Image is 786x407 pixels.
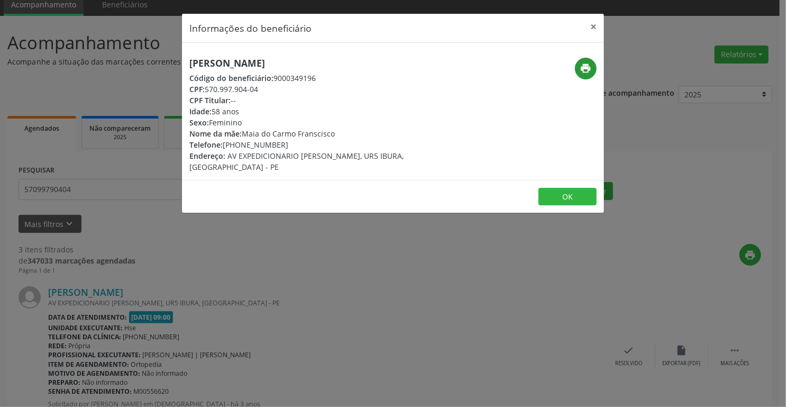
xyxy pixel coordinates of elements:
div: [PHONE_NUMBER] [189,139,456,150]
span: AV EXPEDICIONARIO [PERSON_NAME], UR5 IBURA, [GEOGRAPHIC_DATA] - PE [189,151,404,172]
button: print [575,58,597,79]
div: Feminino [189,117,456,128]
button: OK [538,188,597,206]
div: 58 anos [189,106,456,117]
span: Endereço: [189,151,225,161]
div: -- [189,95,456,106]
span: Código do beneficiário: [189,73,273,83]
span: Sexo: [189,117,209,128]
div: 570.997.904-04 [189,84,456,95]
span: Telefone: [189,140,223,150]
button: Close [583,14,604,40]
h5: [PERSON_NAME] [189,58,456,69]
i: print [580,62,592,74]
span: CPF: [189,84,205,94]
div: Maia do Carmo Franscisco [189,128,456,139]
span: CPF Titular: [189,95,231,105]
span: Nome da mãe: [189,129,242,139]
span: Idade: [189,106,212,116]
div: 9000349196 [189,73,456,84]
h5: Informações do beneficiário [189,21,312,35]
